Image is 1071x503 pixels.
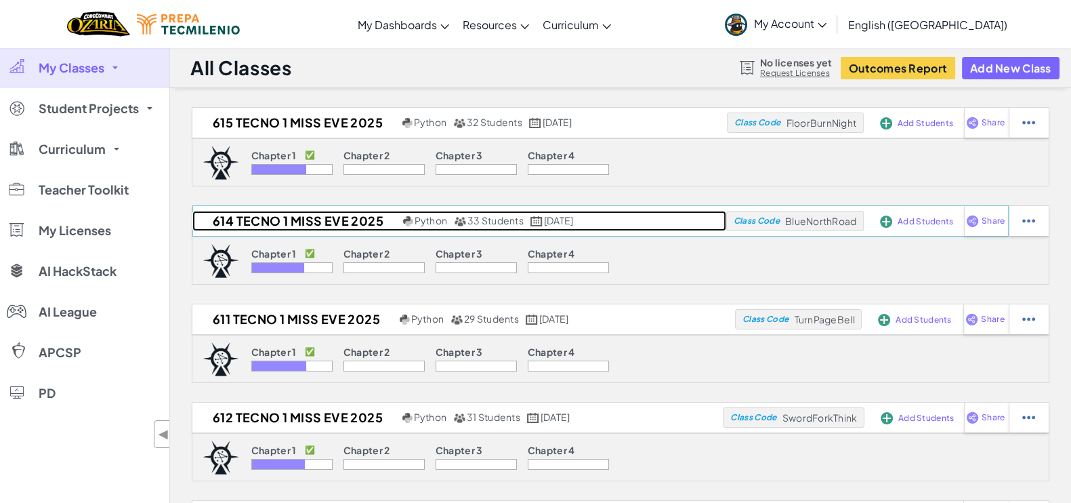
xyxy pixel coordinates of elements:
img: python.png [402,118,413,128]
a: English ([GEOGRAPHIC_DATA]) [841,6,1014,43]
span: Python [414,116,446,128]
span: Add Students [898,119,953,127]
img: IconStudentEllipsis.svg [1022,117,1035,129]
span: 31 Students [467,411,520,423]
p: Chapter 2 [343,346,390,357]
a: My Account [718,3,833,45]
p: Chapter 4 [528,346,575,357]
a: 612 Tecno 1 Miss Eve 2025 Python 31 Students [DATE] [192,407,723,428]
p: Chapter 2 [343,248,390,259]
span: No licenses yet [760,57,832,68]
img: avatar [725,14,747,36]
span: Share [981,315,1004,323]
span: 32 Students [467,116,522,128]
p: ✅ [305,346,315,357]
span: TurnPageBell [794,313,854,325]
span: Teacher Toolkit [39,184,129,196]
span: Share [982,217,1005,225]
img: IconShare_Purple.svg [965,313,978,325]
p: Chapter 3 [436,248,483,259]
img: calendar.svg [526,315,538,325]
img: IconAddStudents.svg [881,412,893,424]
p: Chapter 4 [528,150,575,161]
img: IconShare_Purple.svg [966,411,979,424]
span: Class Code [730,414,776,422]
p: Chapter 1 [251,248,297,259]
img: Tecmilenio logo [137,14,240,35]
span: [DATE] [543,116,572,128]
img: calendar.svg [529,118,541,128]
a: 615 Tecno 1 Miss Eve 2025 Python 32 Students [DATE] [192,113,727,133]
span: Curriculum [543,18,599,32]
img: python.png [400,315,410,325]
img: calendar.svg [527,413,539,423]
span: AI League [39,306,97,318]
img: IconShare_Purple.svg [966,215,979,227]
img: MultipleUsers.png [453,413,465,423]
a: Resources [456,6,536,43]
img: logo [203,244,239,278]
img: Home [67,10,130,38]
span: 29 Students [464,313,519,325]
p: ✅ [305,445,315,456]
p: Chapter 3 [436,150,483,161]
p: Chapter 2 [343,445,390,456]
p: Chapter 3 [436,346,483,357]
img: calendar.svg [530,216,543,226]
img: python.png [402,413,413,423]
button: Add New Class [962,57,1059,79]
a: 611 Tecno 1 Miss Eve 2025 Python 29 Students [DATE] [192,309,735,329]
p: ✅ [305,150,315,161]
img: IconStudentEllipsis.svg [1022,313,1035,325]
span: Class Code [742,315,789,323]
span: [DATE] [544,214,573,226]
img: logo [203,146,239,180]
span: Student Projects [39,102,139,115]
img: IconStudentEllipsis.svg [1022,215,1035,227]
a: My Dashboards [351,6,456,43]
h1: All Classes [190,55,291,81]
img: IconAddStudents.svg [880,216,892,228]
a: Request Licenses [760,68,832,79]
span: ◀ [158,424,169,444]
p: Chapter 4 [528,445,575,456]
p: Chapter 1 [251,150,297,161]
p: Chapter 2 [343,150,390,161]
img: IconAddStudents.svg [878,314,890,326]
img: IconStudentEllipsis.svg [1022,411,1035,424]
img: IconAddStudents.svg [880,117,892,129]
h2: 615 Tecno 1 Miss Eve 2025 [192,113,399,133]
h2: 614 Tecno 1 Miss Eve 2025 [192,211,400,231]
img: logo [203,441,239,475]
p: ✅ [305,248,315,259]
span: Class Code [734,119,780,127]
span: Python [414,411,446,423]
span: FloorBurnNight [786,117,856,129]
span: My Licenses [39,224,111,237]
h2: 612 Tecno 1 Miss Eve 2025 [192,407,399,428]
span: Add Students [898,218,953,226]
a: 614 Tecno 1 Miss Eve 2025 Python 33 Students [DATE] [192,211,726,231]
img: MultipleUsers.png [454,216,466,226]
p: Chapter 1 [251,445,297,456]
span: My Dashboards [358,18,437,32]
span: Class Code [733,217,779,225]
span: SwordForkThink [782,411,858,424]
img: MultipleUsers.png [450,315,463,325]
img: MultipleUsers.png [453,118,465,128]
img: logo [203,342,239,376]
img: IconShare_Purple.svg [966,117,979,129]
span: My Account [754,16,826,31]
p: Chapter 3 [436,445,483,456]
a: Curriculum [536,6,618,43]
span: Add Students [896,316,951,324]
span: Share [982,119,1005,127]
span: Share [982,414,1005,422]
span: [DATE] [539,313,568,325]
span: Add Students [898,414,954,422]
span: AI HackStack [39,265,117,277]
span: 33 Students [467,214,524,226]
span: Python [415,214,447,226]
button: Outcomes Report [841,57,955,79]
